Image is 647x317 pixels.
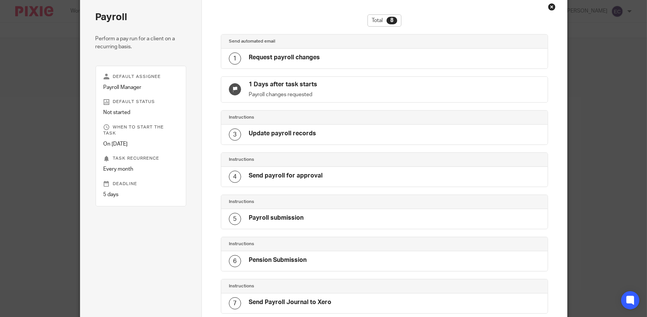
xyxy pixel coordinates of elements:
p: Task recurrence [104,155,179,162]
p: 5 days [104,191,179,198]
div: 6 [229,255,241,267]
p: Perform a pay run for a client on a recurring basis. [96,35,187,51]
div: 1 [229,52,241,65]
p: Every month [104,165,179,173]
p: On [DATE] [104,140,179,148]
h4: Request payroll changes [249,54,320,62]
h4: Instructions [229,199,384,205]
p: Payroll changes requested [249,91,384,98]
p: When to start the task [104,124,179,136]
h4: Payroll submission [249,214,304,222]
p: Default assignee [104,74,179,80]
p: Not started [104,109,179,116]
p: Default status [104,99,179,105]
h4: Instructions [229,241,384,247]
div: 8 [387,17,397,24]
div: 7 [229,297,241,309]
h4: Pension Submission [249,256,307,264]
h2: Payroll [96,11,187,24]
div: 4 [229,171,241,183]
div: Total [367,14,401,27]
p: Payroll Manager [104,84,179,91]
h4: 1 Days after task starts [249,81,384,89]
div: 3 [229,128,241,141]
div: Close this dialog window [548,3,556,11]
h4: Send automated email [229,38,384,44]
h4: Update payroll records [249,130,316,138]
h4: Instructions [229,283,384,289]
h4: Send payroll for approval [249,172,323,180]
h4: Instructions [229,114,384,120]
h4: Send Payroll Journal to Xero [249,298,331,306]
p: Deadline [104,181,179,187]
h4: Instructions [229,157,384,163]
div: 5 [229,213,241,225]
